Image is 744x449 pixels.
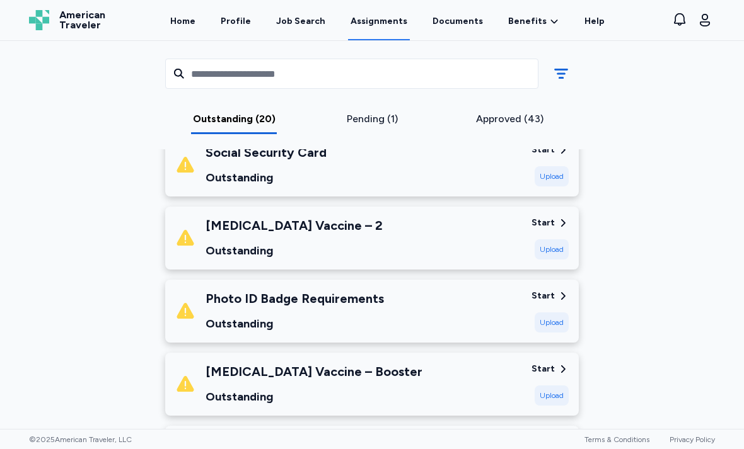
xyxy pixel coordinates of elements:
div: Job Search [276,15,325,28]
a: Benefits [508,15,559,28]
div: Start [532,144,555,156]
div: Photo ID Badge Requirements [206,290,384,307]
div: [MEDICAL_DATA] Vaccine – 2 [206,217,383,234]
div: Outstanding (20) [170,111,298,127]
span: © 2025 American Traveler, LLC [29,435,132,445]
a: Privacy Policy [670,435,715,444]
a: Terms & Conditions [584,435,649,444]
span: Benefits [508,15,547,28]
div: Upload [535,239,569,259]
span: American Traveler [59,10,105,30]
div: Outstanding [206,242,383,259]
div: Social Security Card [206,144,327,161]
div: Start [532,217,555,229]
div: Outstanding [206,169,327,186]
div: Upload [535,312,569,332]
a: Assignments [348,1,410,40]
div: Start [532,290,555,302]
div: Upload [535,385,569,406]
div: Upload [535,166,569,186]
div: Pending (1) [308,111,436,127]
div: Outstanding [206,315,384,332]
div: Approved (43) [446,111,574,127]
img: Logo [29,10,49,30]
div: Start [532,363,555,375]
div: Outstanding [206,388,422,406]
div: [MEDICAL_DATA] Vaccine – Booster [206,363,422,380]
